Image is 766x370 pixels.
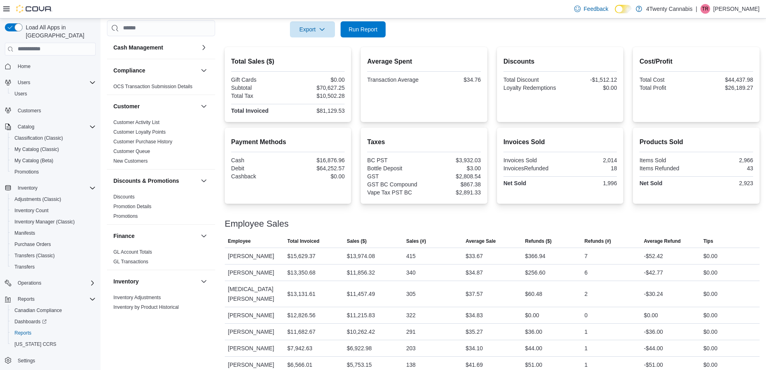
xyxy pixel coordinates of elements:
[466,327,483,337] div: $35.27
[347,310,375,320] div: $11,215.83
[18,63,31,70] span: Home
[11,317,50,327] a: Dashboards
[585,238,611,244] span: Refunds (#)
[225,219,289,229] h3: Employee Sales
[113,277,197,285] button: Inventory
[426,189,481,196] div: $2,891.33
[525,327,542,337] div: $36.00
[562,180,617,186] div: 1,996
[231,165,286,172] div: Debit
[295,21,330,37] span: Export
[14,78,33,87] button: Users
[11,262,96,272] span: Transfers
[2,121,99,132] button: Catalog
[639,165,694,172] div: Items Refunded
[113,83,193,90] span: OCS Transaction Submission Details
[290,157,345,163] div: $16,876.96
[14,61,96,71] span: Home
[18,185,37,191] span: Inventory
[225,265,284,281] div: [PERSON_NAME]
[703,251,717,261] div: $0.00
[11,262,38,272] a: Transfers
[11,240,96,249] span: Purchase Orders
[14,241,51,248] span: Purchase Orders
[584,5,608,13] span: Feedback
[426,157,481,163] div: $3,932.03
[8,216,99,227] button: Inventory Manager (Classic)
[644,268,663,277] div: -$42.77
[11,167,96,177] span: Promotions
[703,343,717,353] div: $0.00
[225,248,284,264] div: [PERSON_NAME]
[107,82,215,95] div: Compliance
[8,88,99,99] button: Users
[8,155,99,166] button: My Catalog (Beta)
[14,318,47,325] span: Dashboards
[288,360,312,370] div: $6,566.01
[11,328,35,338] a: Reports
[113,232,197,240] button: Finance
[225,340,284,356] div: [PERSON_NAME]
[698,76,753,83] div: $44,437.98
[8,250,99,261] button: Transfers (Classic)
[290,173,345,180] div: $0.00
[2,77,99,88] button: Users
[11,251,58,260] a: Transfers (Classic)
[113,213,138,219] a: Promotions
[525,343,542,353] div: $44.00
[14,341,56,347] span: [US_STATE] CCRS
[113,249,152,255] span: GL Account Totals
[639,57,753,66] h2: Cost/Profit
[585,360,588,370] div: 1
[231,173,286,180] div: Cashback
[562,157,617,163] div: 2,014
[8,305,99,316] button: Canadian Compliance
[113,294,161,301] span: Inventory Adjustments
[11,306,65,315] a: Canadian Compliance
[639,157,694,163] div: Items Sold
[113,66,197,74] button: Compliance
[231,57,345,66] h2: Total Sales ($)
[18,358,35,364] span: Settings
[113,66,145,74] h3: Compliance
[644,238,681,244] span: Average Refund
[11,328,96,338] span: Reports
[113,204,152,209] a: Promotion Details
[426,165,481,172] div: $3.00
[113,129,166,135] a: Customer Loyalty Points
[199,176,209,186] button: Discounts & Promotions
[288,327,316,337] div: $11,682.67
[113,43,163,52] h3: Cash Management
[14,105,96,115] span: Customers
[11,145,96,154] span: My Catalog (Classic)
[288,310,316,320] div: $12,826.56
[225,281,284,307] div: [MEDICAL_DATA][PERSON_NAME]
[113,84,193,89] a: OCS Transaction Submission Details
[347,268,375,277] div: $11,856.32
[2,182,99,194] button: Inventory
[703,238,713,244] span: Tips
[199,66,209,75] button: Compliance
[288,268,316,277] div: $13,350.68
[525,238,552,244] span: Refunds ($)
[11,194,64,204] a: Adjustments (Classic)
[231,76,286,83] div: Gift Cards
[466,268,483,277] div: $34.87
[11,217,96,227] span: Inventory Manager (Classic)
[14,278,45,288] button: Operations
[228,238,251,244] span: Employee
[288,289,316,299] div: $13,131.61
[367,189,422,196] div: Vape Tax PST BC
[8,205,99,216] button: Inventory Count
[644,343,663,353] div: -$44.00
[14,169,39,175] span: Promotions
[113,43,197,52] button: Cash Management
[347,343,372,353] div: $6,922.98
[8,166,99,178] button: Promotions
[14,183,96,193] span: Inventory
[231,85,286,91] div: Subtotal
[349,25,378,33] span: Run Report
[2,294,99,305] button: Reports
[406,327,415,337] div: 291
